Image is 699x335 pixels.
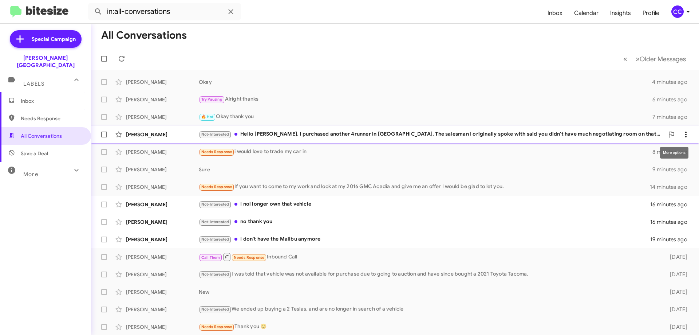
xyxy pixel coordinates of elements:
div: [DATE] [658,306,693,313]
div: 9 minutes ago [652,166,693,173]
h1: All Conversations [101,30,187,41]
div: If you want to come to my work and look at my 2016 GMC Acadia and give me an offer I would be gla... [199,183,650,191]
div: 16 minutes ago [650,218,693,226]
div: New [199,288,658,296]
span: All Conversations [21,132,62,140]
div: [PERSON_NAME] [126,253,199,261]
button: CC [665,5,691,18]
div: [PERSON_NAME] [126,271,199,278]
span: More [23,171,38,178]
span: Try Pausing [201,97,222,102]
span: Needs Response [234,255,265,260]
nav: Page navigation example [619,51,690,66]
div: [PERSON_NAME] [126,166,199,173]
a: Insights [604,3,637,24]
a: Calendar [568,3,604,24]
div: [DATE] [658,253,693,261]
div: [PERSON_NAME] [126,306,199,313]
button: Next [631,51,690,66]
input: Search [88,3,241,20]
span: Not-Interested [201,307,229,312]
span: Not-Interested [201,132,229,137]
div: More options [660,147,688,159]
div: Sure [199,166,652,173]
div: no thank you [199,218,650,226]
div: We ended up buying a 2 Teslas, and are no longer in search of a vehicle [199,305,658,313]
a: Profile [637,3,665,24]
div: [PERSON_NAME] [126,201,199,208]
span: Not-Interested [201,219,229,224]
div: Hello [PERSON_NAME]. I purchased another 4runner in [GEOGRAPHIC_DATA]. The salesman I originally ... [199,130,664,139]
div: I nol longer own that vehicle [199,200,650,209]
span: Inbox [21,97,83,105]
span: Labels [23,81,44,87]
div: [DATE] [658,323,693,331]
div: [DATE] [658,271,693,278]
span: Call Them [201,255,220,260]
div: 6 minutes ago [652,96,693,103]
button: Previous [619,51,632,66]
div: i would love to trade my car in [199,148,652,156]
div: [PERSON_NAME] [126,131,199,138]
div: [PERSON_NAME] [126,236,199,243]
span: Needs Response [201,149,232,154]
div: [PERSON_NAME] [126,148,199,156]
span: 🔥 Hot [201,114,214,119]
div: 19 minutes ago [650,236,693,243]
div: 4 minutes ago [652,78,693,86]
div: Alright thanks [199,95,652,104]
div: [PERSON_NAME] [126,96,199,103]
div: [PERSON_NAME] [126,183,199,191]
div: 14 minutes ago [650,183,693,191]
div: [PERSON_NAME] [126,113,199,121]
span: Special Campaign [32,35,76,43]
div: 7 minutes ago [652,113,693,121]
div: CC [671,5,684,18]
span: Not-Interested [201,202,229,207]
a: Special Campaign [10,30,82,48]
a: Inbox [542,3,568,24]
div: I was told that vehicle was not available for purchase due to going to auction and have since bou... [199,270,658,278]
span: Older Messages [640,55,686,63]
span: Not-Interested [201,272,229,277]
div: Thank you 😊 [199,323,658,331]
span: Needs Response [201,184,232,189]
div: [PERSON_NAME] [126,218,199,226]
div: [PERSON_NAME] [126,288,199,296]
div: 16 minutes ago [650,201,693,208]
div: Okay thank you [199,113,652,121]
div: [DATE] [658,288,693,296]
div: 8 minutes ago [652,148,693,156]
div: [PERSON_NAME] [126,323,199,331]
div: [PERSON_NAME] [126,78,199,86]
div: I don't have the Malibu anymore [199,235,650,244]
span: Needs Response [21,115,83,122]
div: Inbound Call [199,252,658,261]
div: Okay [199,78,652,86]
span: » [636,54,640,63]
span: Not-Interested [201,237,229,242]
span: Save a Deal [21,150,48,157]
span: « [623,54,627,63]
span: Needs Response [201,324,232,329]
